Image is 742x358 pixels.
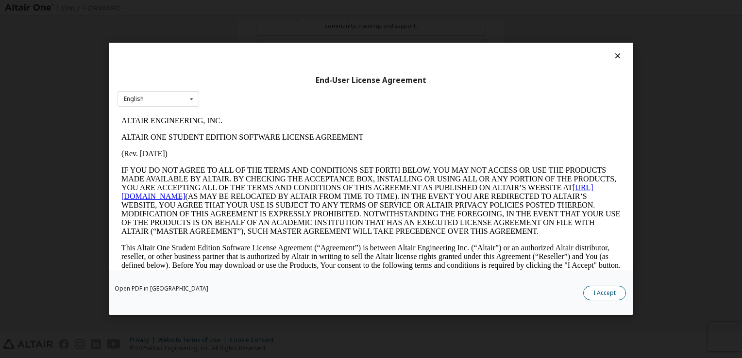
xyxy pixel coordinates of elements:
[124,96,144,102] div: English
[4,37,503,46] p: (Rev. [DATE])
[583,286,626,301] button: I Accept
[4,131,503,166] p: This Altair One Student Edition Software License Agreement (“Agreement”) is between Altair Engine...
[4,20,503,29] p: ALTAIR ONE STUDENT EDITION SOFTWARE LICENSE AGREEMENT
[4,53,503,123] p: IF YOU DO NOT AGREE TO ALL OF THE TERMS AND CONDITIONS SET FORTH BELOW, YOU MAY NOT ACCESS OR USE...
[4,4,503,13] p: ALTAIR ENGINEERING, INC.
[115,286,208,292] a: Open PDF in [GEOGRAPHIC_DATA]
[118,76,624,85] div: End-User License Agreement
[4,71,476,88] a: [URL][DOMAIN_NAME]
